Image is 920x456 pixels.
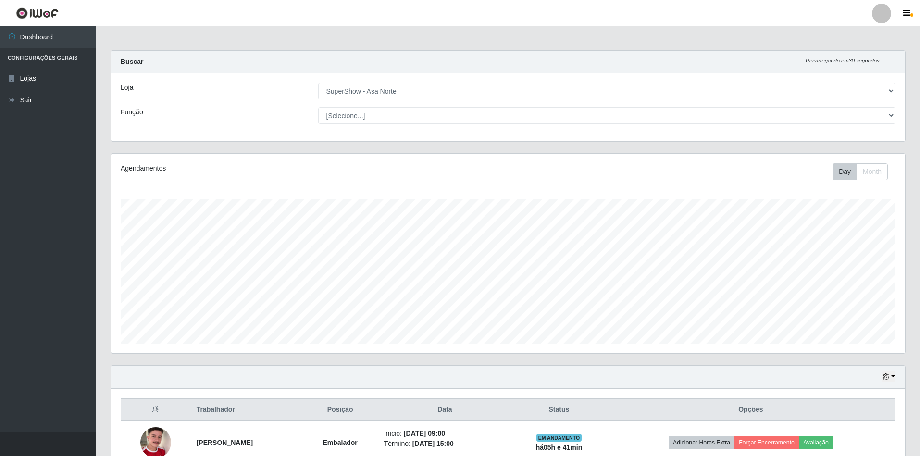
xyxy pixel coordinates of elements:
button: Forçar Encerramento [734,436,799,449]
label: Função [121,107,143,117]
th: Status [511,399,607,421]
strong: há 05 h e 41 min [536,444,583,451]
label: Loja [121,83,133,93]
span: EM ANDAMENTO [536,434,582,442]
button: Day [833,163,857,180]
time: [DATE] 09:00 [404,430,445,437]
li: Término: [384,439,506,449]
strong: Embalador [323,439,357,446]
th: Opções [607,399,895,421]
li: Início: [384,429,506,439]
button: Adicionar Horas Extra [669,436,734,449]
img: CoreUI Logo [16,7,59,19]
strong: [PERSON_NAME] [197,439,253,446]
div: Toolbar with button groups [833,163,895,180]
div: Agendamentos [121,163,435,173]
i: Recarregando em 30 segundos... [806,58,884,63]
th: Trabalhador [191,399,302,421]
th: Posição [302,399,378,421]
button: Month [857,163,888,180]
strong: Buscar [121,58,143,65]
th: Data [378,399,512,421]
button: Avaliação [799,436,833,449]
div: First group [833,163,888,180]
time: [DATE] 15:00 [412,440,454,447]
